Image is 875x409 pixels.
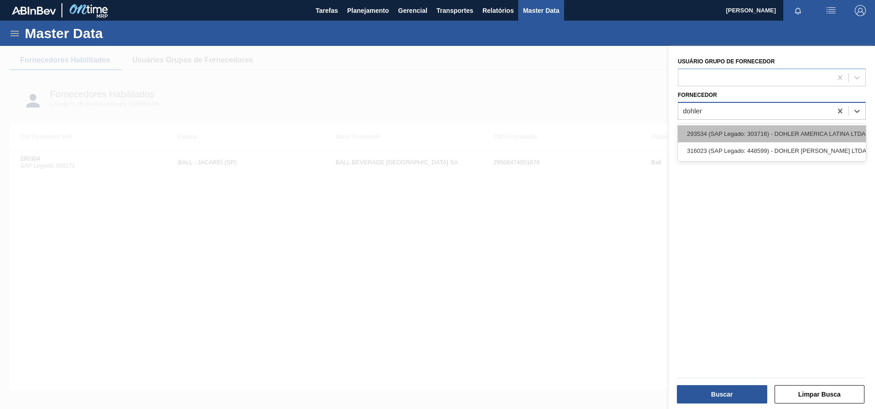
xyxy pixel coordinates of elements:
[825,5,836,16] img: userActions
[783,4,813,17] button: Notificações
[482,5,514,16] span: Relatórios
[437,5,473,16] span: Transportes
[775,385,865,403] button: Limpar Busca
[25,28,188,39] h1: Master Data
[678,142,866,159] div: 316023 (SAP Legado: 448599) - DOHLER [PERSON_NAME] LTDA--
[677,385,767,403] button: Buscar
[316,5,338,16] span: Tarefas
[678,92,717,98] label: Fornecedor
[12,6,56,15] img: TNhmsLtSVTkK8tSr43FrP2fwEKptu5GPRR3wAAAABJRU5ErkJggg==
[678,125,866,142] div: 293534 (SAP Legado: 303716) - DOHLER AMERICA LATINA LTDA
[678,58,775,65] label: Usuário Grupo de Fornecedor
[855,5,866,16] img: Logout
[398,5,427,16] span: Gerencial
[347,5,389,16] span: Planejamento
[523,5,559,16] span: Master Data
